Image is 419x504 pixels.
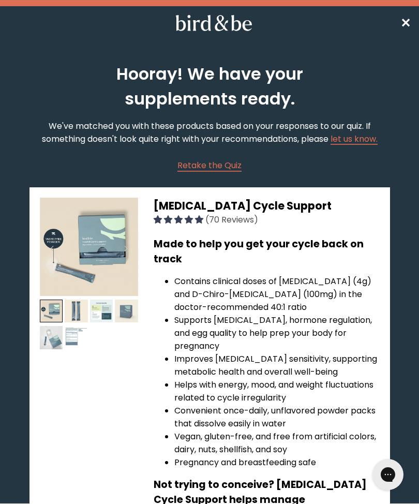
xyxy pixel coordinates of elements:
[177,159,242,171] span: Retake the Quiz
[29,120,390,145] p: We've matched you with these products based on your responses to our quiz. If something doesn't l...
[65,326,88,349] img: thumbnail image
[174,352,380,378] li: Improves [MEDICAL_DATA] sensitivity, supporting metabolic health and overall well-being
[174,404,380,430] li: Convenient once-daily, unflavored powder packs that dissolve easily in water
[154,236,380,266] h3: Made to help you get your cycle back on track
[174,430,380,456] li: Vegan, gluten-free, and free from artificial colors, dairy, nuts, shellfish, and soy
[331,133,378,145] a: let us know.
[40,198,138,296] img: thumbnail image
[40,326,63,349] img: thumbnail image
[177,159,242,172] a: Retake the Quiz
[174,275,380,314] li: Contains clinical doses of [MEDICAL_DATA] (4g) and D-Chiro-[MEDICAL_DATA] (100mg) in the doctor-r...
[367,455,409,494] iframe: Gorgias live chat messenger
[65,300,88,323] img: thumbnail image
[40,300,63,323] img: thumbnail image
[101,62,318,111] h2: Hooray! We have your supplements ready.
[205,214,258,226] span: (70 Reviews)
[154,214,205,226] span: 4.91 stars
[154,198,332,213] span: [MEDICAL_DATA] Cycle Support
[115,300,138,323] img: thumbnail image
[174,456,380,469] li: Pregnancy and breastfeeding safe
[174,314,380,352] li: Supports [MEDICAL_DATA], hormone regulation, and egg quality to help prep your body for pregnancy
[174,378,380,404] li: Helps with energy, mood, and weight fluctuations related to cycle irregularity
[90,300,113,323] img: thumbnail image
[400,14,411,32] a: ✕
